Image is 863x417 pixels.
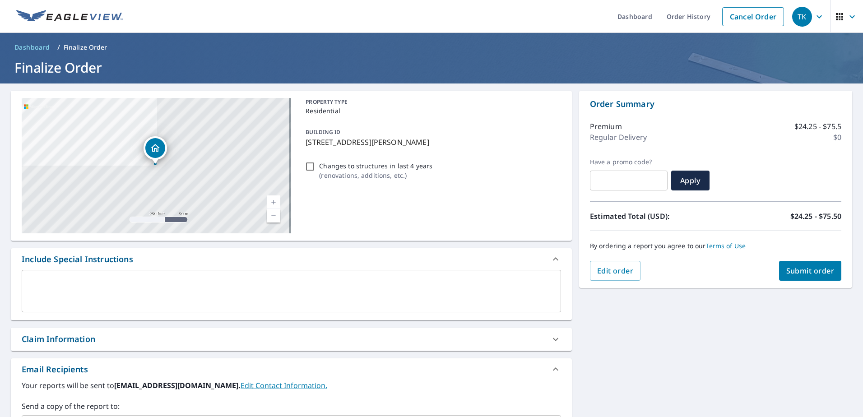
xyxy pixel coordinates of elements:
[267,195,280,209] a: Current Level 17, Zoom In
[590,98,841,110] p: Order Summary
[706,241,746,250] a: Terms of Use
[11,358,572,380] div: Email Recipients
[794,121,841,132] p: $24.25 - $75.5
[590,242,841,250] p: By ordering a report you agree to our
[590,211,716,222] p: Estimated Total (USD):
[786,266,835,276] span: Submit order
[306,106,557,116] p: Residential
[319,161,432,171] p: Changes to structures in last 4 years
[144,136,167,164] div: Dropped pin, building 1, Residential property, 124 Park Lake Dr Mead, OK 73449
[678,176,702,185] span: Apply
[779,261,842,281] button: Submit order
[14,43,50,52] span: Dashboard
[64,43,107,52] p: Finalize Order
[722,7,784,26] a: Cancel Order
[57,42,60,53] li: /
[11,328,572,351] div: Claim Information
[11,248,572,270] div: Include Special Instructions
[590,158,668,166] label: Have a promo code?
[22,363,88,375] div: Email Recipients
[790,211,841,222] p: $24.25 - $75.50
[22,333,95,345] div: Claim Information
[306,98,557,106] p: PROPERTY TYPE
[597,266,634,276] span: Edit order
[792,7,812,27] div: TK
[590,261,641,281] button: Edit order
[241,380,327,390] a: EditContactInfo
[11,58,852,77] h1: Finalize Order
[114,380,241,390] b: [EMAIL_ADDRESS][DOMAIN_NAME].
[22,253,133,265] div: Include Special Instructions
[306,137,557,148] p: [STREET_ADDRESS][PERSON_NAME]
[22,380,561,391] label: Your reports will be sent to
[306,128,340,136] p: BUILDING ID
[11,40,54,55] a: Dashboard
[22,401,561,412] label: Send a copy of the report to:
[267,209,280,222] a: Current Level 17, Zoom Out
[590,132,647,143] p: Regular Delivery
[671,171,710,190] button: Apply
[11,40,852,55] nav: breadcrumb
[319,171,432,180] p: ( renovations, additions, etc. )
[590,121,622,132] p: Premium
[16,10,123,23] img: EV Logo
[833,132,841,143] p: $0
